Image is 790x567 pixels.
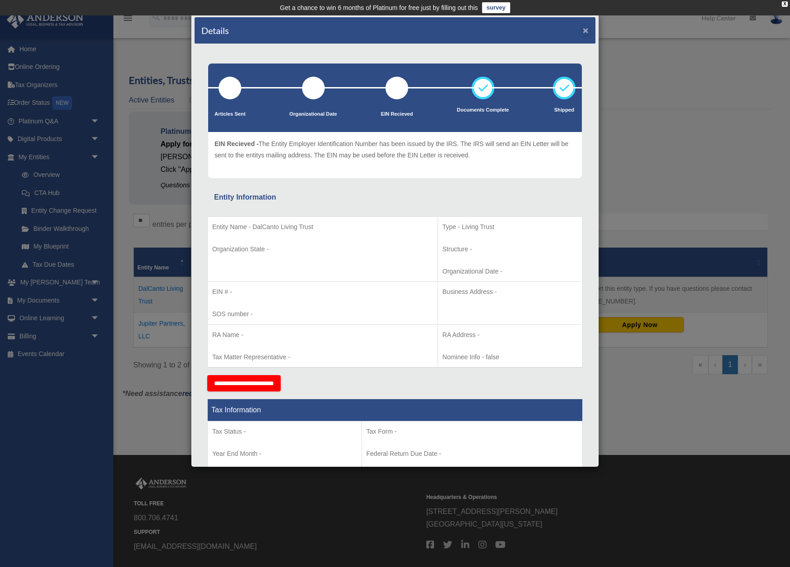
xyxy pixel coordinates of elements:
p: Shipped [553,106,575,115]
p: SOS number - [212,308,433,320]
p: Organization State - [212,244,433,255]
p: Entity Name - DalCanto Living Trust [212,221,433,233]
p: EIN Recieved [381,110,413,119]
p: Business Address - [443,286,578,298]
p: Nominee Info - false [443,352,578,363]
h4: Details [201,24,229,37]
div: Get a chance to win 6 months of Platinum for free just by filling out this [280,2,478,13]
p: Year End Month - [212,448,357,459]
p: EIN # - [212,286,433,298]
button: × [583,25,589,35]
p: Articles Sent [215,110,245,119]
p: Type - Living Trust [443,221,578,233]
a: survey [482,2,510,13]
p: RA Name - [212,329,433,341]
p: Structure - [443,244,578,255]
p: Organizational Date - [443,266,578,277]
div: close [782,1,788,7]
p: RA Address - [443,329,578,341]
div: Entity Information [214,191,576,204]
p: Tax Status - [212,426,357,437]
p: Documents Complete [457,106,509,115]
p: Tax Matter Representative - [212,352,433,363]
p: Federal Return Due Date - [366,448,578,459]
td: Tax Period Type - [208,421,362,489]
th: Tax Information [208,399,583,421]
p: Tax Form - [366,426,578,437]
p: Organizational Date [289,110,337,119]
span: EIN Recieved - [215,140,258,147]
p: The Entity Employer Identification Number has been issued by the IRS. The IRS will send an EIN Le... [215,138,575,161]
